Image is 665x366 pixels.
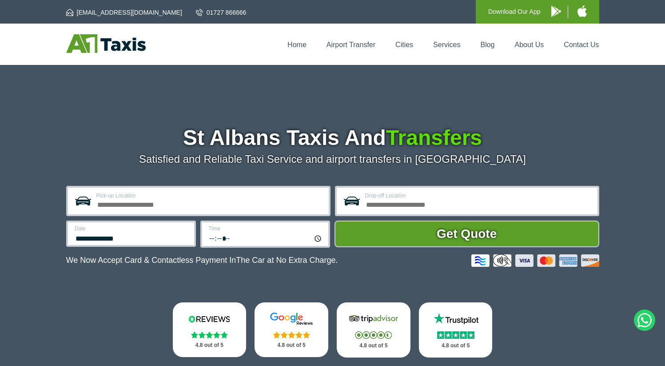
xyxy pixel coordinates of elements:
p: We Now Accept Card & Contactless Payment In [66,256,338,265]
a: Contact Us [564,41,599,48]
p: 4.8 out of 5 [264,340,319,351]
span: The Car at No Extra Charge. [236,256,338,265]
a: Airport Transfer [327,41,375,48]
a: Blog [480,41,494,48]
img: Trustpilot [429,312,482,326]
img: Credit And Debit Cards [471,254,599,267]
p: Satisfied and Reliable Taxi Service and airport transfers in [GEOGRAPHIC_DATA] [66,153,599,165]
img: Stars [355,331,392,339]
a: Tripadvisor Stars 4.8 out of 5 [337,302,410,358]
img: Tripadvisor [347,312,400,326]
img: Stars [191,331,228,338]
a: Google Stars 4.8 out of 5 [255,302,328,357]
a: [EMAIL_ADDRESS][DOMAIN_NAME] [66,8,182,17]
img: A1 Taxis Android App [551,6,561,17]
a: Home [287,41,307,48]
img: A1 Taxis iPhone App [577,5,587,17]
label: Drop-off Location [365,193,592,198]
a: Trustpilot Stars 4.8 out of 5 [419,302,493,358]
a: 01727 866666 [196,8,247,17]
a: About Us [515,41,544,48]
label: Pick-up Location [96,193,323,198]
p: 4.8 out of 5 [183,340,237,351]
a: Reviews.io Stars 4.8 out of 5 [173,302,247,357]
img: Reviews.io [183,312,236,326]
a: Services [433,41,460,48]
span: Transfers [386,126,482,149]
p: Download Our App [488,6,541,17]
p: 4.8 out of 5 [346,340,401,351]
label: Date [75,226,189,231]
label: Time [209,226,323,231]
a: Cities [395,41,413,48]
h1: St Albans Taxis And [66,127,599,149]
p: 4.8 out of 5 [429,340,483,351]
img: Google [265,312,318,326]
img: Stars [273,331,310,338]
img: A1 Taxis St Albans LTD [66,34,146,53]
img: Stars [437,331,474,339]
button: Get Quote [334,221,599,247]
